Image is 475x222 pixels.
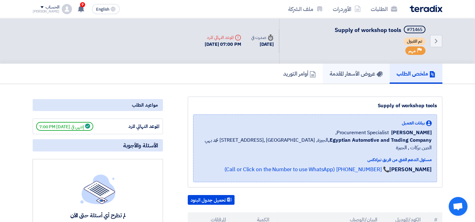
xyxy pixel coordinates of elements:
[33,99,163,111] div: مواعيد الطلب
[80,2,85,7] span: 9
[404,38,425,45] span: تم القبول
[335,26,401,34] span: Supply of workshop tools
[283,70,316,77] h5: أوامر التوريد
[46,5,59,10] div: الحساب
[330,70,383,77] h5: عروض الأسعار المقدمة
[96,7,109,12] span: English
[408,48,416,54] span: مهم
[251,41,274,48] div: [DATE]
[198,136,432,151] span: الجيزة, [GEOGRAPHIC_DATA] ,[STREET_ADDRESS] محمد بهي الدين بركات , الجيزة
[328,136,432,144] b: Egyptian Automotive and Trading Company,
[45,212,151,219] div: لم تطرح أي أسئلة حتى الآن
[205,34,241,41] div: الموعد النهائي للرد
[335,129,389,136] span: Procurement Specialist,
[449,197,467,216] div: Open chat
[92,4,120,14] button: English
[112,123,159,130] div: الموعد النهائي للرد
[328,2,366,16] a: الأوردرات
[33,10,59,13] div: [PERSON_NAME]
[366,2,402,16] a: الطلبات
[283,2,328,16] a: ملف الشركة
[397,70,435,77] h5: ملخص الطلب
[224,166,389,173] a: 📞 [PHONE_NUMBER] (Call or Click on the Number to use WhatsApp)
[323,64,390,84] a: عروض الأسعار المقدمة
[402,120,425,126] span: بيانات العميل
[410,5,442,12] img: Teradix logo
[62,4,72,14] img: profile_test.png
[123,142,158,149] span: الأسئلة والأجوبة
[390,64,442,84] a: ملخص الطلب
[188,195,235,205] button: تحميل جدول البنود
[193,102,437,109] div: Supply of workshop tools
[389,166,432,173] strong: [PERSON_NAME]
[391,129,432,136] span: [PERSON_NAME]
[80,174,116,204] img: empty_state_list.svg
[36,122,93,131] span: إنتهي في [DATE] 7:00 PM
[198,156,432,163] div: مسئول الدعم الفني من فريق تيرادكس
[205,41,241,48] div: [DATE] 07:00 PM
[276,64,323,84] a: أوامر التوريد
[251,34,274,41] div: صدرت في
[407,28,422,32] div: #71465
[335,26,427,34] h5: Supply of workshop tools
